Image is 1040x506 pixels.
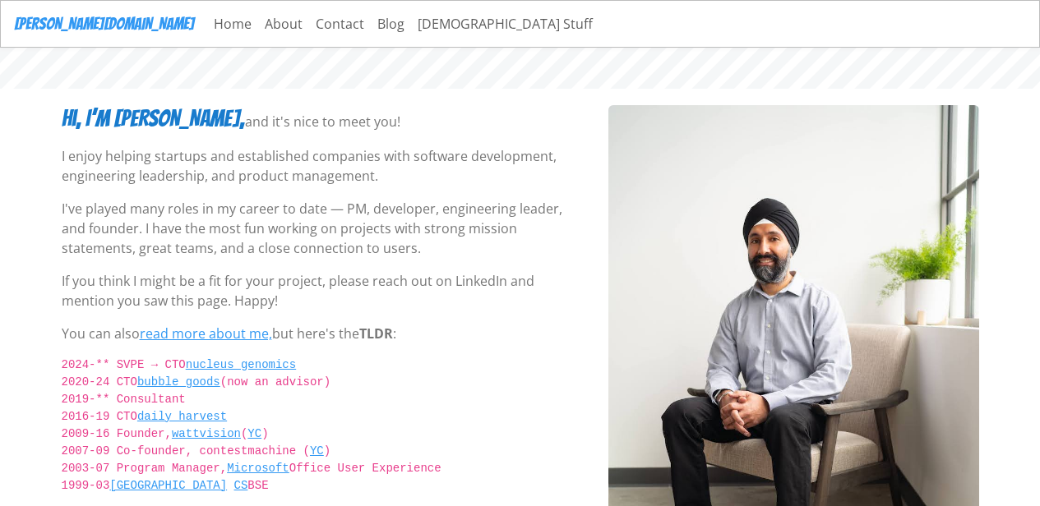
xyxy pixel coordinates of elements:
a: Microsoft [227,462,289,475]
span: TLDR [359,324,393,343]
a: Contact [309,7,371,40]
a: wattvision [172,427,241,440]
a: [DEMOGRAPHIC_DATA] Stuff [411,7,599,40]
a: nucleus genomics [186,358,296,371]
a: read more about me, [140,324,272,343]
a: bubble goods [137,375,220,389]
p: I enjoy helping startups and established companies with software development, engineering leaders... [62,146,589,186]
p: If you think I might be a fit for your project, please reach out on LinkedIn and mention you saw ... [62,271,589,310]
a: CS [234,479,248,492]
p: and it's nice to meet you! [245,112,400,131]
a: [GEOGRAPHIC_DATA] [109,479,227,492]
h3: Hi, I’m [PERSON_NAME], [62,105,245,133]
p: You can also but here's the : [62,324,589,343]
a: [PERSON_NAME][DOMAIN_NAME] [14,7,194,40]
a: YC [310,444,324,458]
a: YC [247,427,261,440]
p: I've played many roles in my career to date — PM, developer, engineering leader, and founder. I h... [62,199,589,258]
a: Home [207,7,258,40]
a: daily harvest [137,410,227,423]
a: About [258,7,309,40]
a: Blog [371,7,411,40]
